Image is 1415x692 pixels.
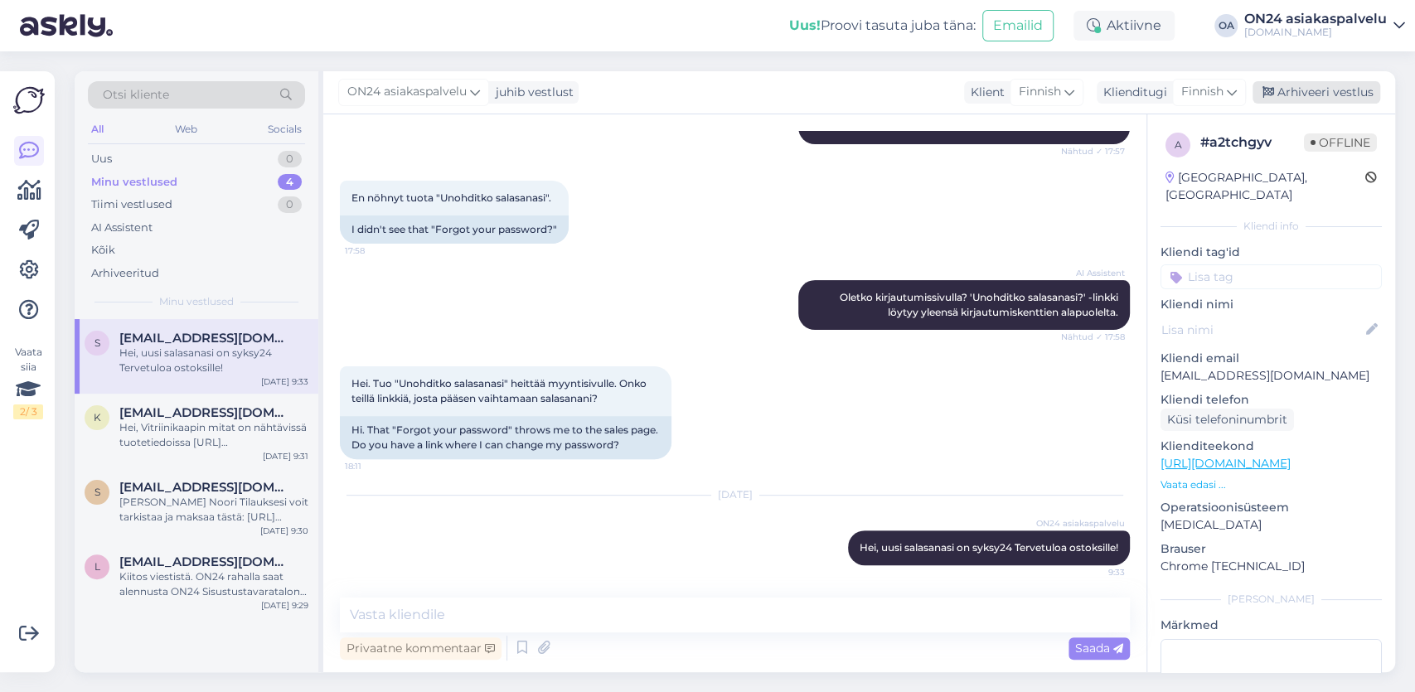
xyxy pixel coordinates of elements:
[263,450,308,462] div: [DATE] 9:31
[1161,499,1382,516] p: Operatsioonisüsteem
[119,346,308,375] div: Hei, uusi salasanasi on syksy24 Tervetuloa ostoksille!
[789,17,821,33] b: Uus!
[1175,138,1182,151] span: a
[1161,617,1382,634] p: Märkmed
[1019,83,1061,101] span: Finnish
[1161,350,1382,367] p: Kliendi email
[91,151,112,167] div: Uus
[13,345,43,419] div: Vaata siia
[964,84,1005,101] div: Klient
[1063,267,1125,279] span: AI Assistent
[1161,409,1294,431] div: Küsi telefoninumbrit
[91,265,159,282] div: Arhiveeritud
[103,86,169,104] span: Otsi kliente
[94,560,100,573] span: l
[1244,26,1387,39] div: [DOMAIN_NAME]
[94,486,100,498] span: s
[1200,133,1304,152] div: # a2tchgyv
[94,336,100,349] span: s
[91,174,177,191] div: Minu vestlused
[119,569,308,599] div: Kiitos viestistä. ON24 rahalla saat alennusta ON24 Sisustustavaratalon hinnoista. Tuotteiden tuot...
[1061,145,1125,157] span: Nähtud ✓ 17:57
[1161,367,1382,385] p: [EMAIL_ADDRESS][DOMAIN_NAME]
[340,487,1130,502] div: [DATE]
[982,10,1054,41] button: Emailid
[840,291,1121,318] span: Oletko kirjautumissivulla? 'Unohditko salasanasi?' -linkki löytyy yleensä kirjautumiskenttien ala...
[1061,331,1125,343] span: Nähtud ✓ 17:58
[13,85,45,116] img: Askly Logo
[1161,244,1382,261] p: Kliendi tag'id
[1073,11,1175,41] div: Aktiivne
[1161,516,1382,534] p: [MEDICAL_DATA]
[119,554,292,569] span: liikanen.mikko1@gmail.com
[1161,477,1382,492] p: Vaata edasi ...
[351,191,551,204] span: En nöhnyt tuota "Unohditko salasanasi".
[1244,12,1405,39] a: ON24 asiakaspalvelu[DOMAIN_NAME]
[119,480,292,495] span: sarkaut.ali.nori83@gmail.com
[1036,517,1125,530] span: ON24 asiakaspalvelu
[1161,391,1382,409] p: Kliendi telefon
[119,331,292,346] span: sirkkutellervo2@gmail.com
[159,294,234,309] span: Minu vestlused
[261,375,308,388] div: [DATE] 9:33
[119,420,308,450] div: Hei, Vitriinikaapin mitat on nähtävissä tuotetiedoissa [URL][DOMAIN_NAME] Muita kuvia ei valitett...
[260,525,308,537] div: [DATE] 9:30
[261,599,308,612] div: [DATE] 9:29
[1161,592,1382,607] div: [PERSON_NAME]
[1161,456,1291,471] a: [URL][DOMAIN_NAME]
[1181,83,1224,101] span: Finnish
[264,119,305,140] div: Socials
[1253,81,1380,104] div: Arhiveeri vestlus
[1161,264,1382,289] input: Lisa tag
[278,151,302,167] div: 0
[1165,169,1365,204] div: [GEOGRAPHIC_DATA], [GEOGRAPHIC_DATA]
[340,416,671,459] div: Hi. That "Forgot your password" throws me to the sales page. Do you have a link where I can chang...
[345,460,407,472] span: 18:11
[1161,558,1382,575] p: Chrome [TECHNICAL_ID]
[860,541,1118,554] span: Hei, uusi salasanasi on syksy24 Tervetuloa ostoksille!
[91,242,115,259] div: Kõik
[789,16,976,36] div: Proovi tasuta juba täna:
[347,83,467,101] span: ON24 asiakaspalvelu
[1075,641,1123,656] span: Saada
[1304,133,1377,152] span: Offline
[351,377,649,404] span: Hei. Tuo "Unohditko salasanasi" heittää myyntisivulle. Onko teillä linkkiä, josta pääsen vaihtama...
[88,119,107,140] div: All
[340,215,569,244] div: I didn't see that "Forgot your password?"
[278,174,302,191] div: 4
[278,196,302,213] div: 0
[1244,12,1387,26] div: ON24 asiakaspalvelu
[119,495,308,525] div: [PERSON_NAME] Noori Tilauksesi voit tarkistaa ja maksaa tästä: [URL][DOMAIN_NAME] Halutessasi voi...
[91,196,172,213] div: Tiimi vestlused
[94,411,101,423] span: k
[1063,566,1125,578] span: 9:33
[345,244,407,257] span: 17:58
[1161,321,1363,339] input: Lisa nimi
[1161,219,1382,234] div: Kliendi info
[13,404,43,419] div: 2 / 3
[1214,14,1238,37] div: OA
[489,84,574,101] div: juhib vestlust
[172,119,201,140] div: Web
[91,220,153,236] div: AI Assistent
[1161,296,1382,313] p: Kliendi nimi
[1161,438,1382,455] p: Klienditeekond
[340,637,502,660] div: Privaatne kommentaar
[119,405,292,420] span: kari.laakso@rivakka.net
[1097,84,1167,101] div: Klienditugi
[1161,540,1382,558] p: Brauser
